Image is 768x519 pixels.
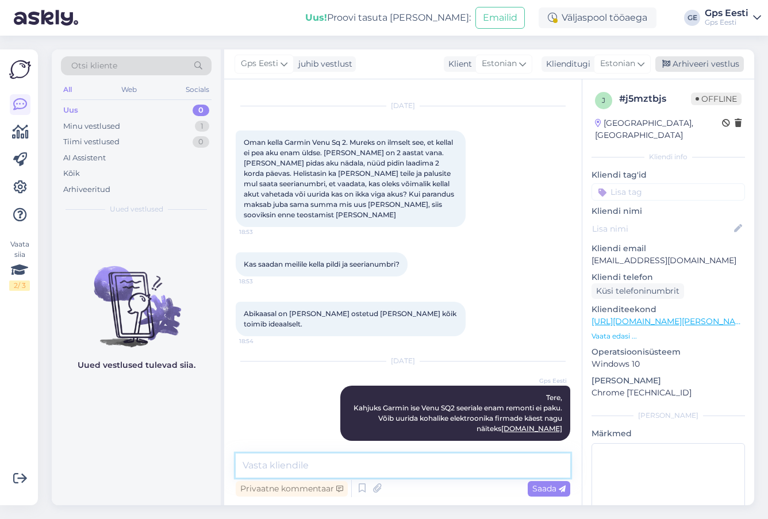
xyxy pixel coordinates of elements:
[482,57,517,70] span: Estonian
[244,309,458,328] span: Abikaasal on [PERSON_NAME] ostetud [PERSON_NAME] kõik toimib ideaalselt.
[684,10,700,26] div: GE
[592,303,745,316] p: Klienditeekond
[193,136,209,148] div: 0
[236,101,570,111] div: [DATE]
[78,359,195,371] p: Uued vestlused tulevad siia.
[592,205,745,217] p: Kliendi nimi
[655,56,744,72] div: Arhiveeri vestlus
[9,239,30,291] div: Vaata siia
[542,58,590,70] div: Klienditugi
[592,387,745,399] p: Chrome [TECHNICAL_ID]
[63,121,120,132] div: Minu vestlused
[63,168,80,179] div: Kõik
[63,152,106,164] div: AI Assistent
[524,441,567,450] span: 9:43
[236,356,570,366] div: [DATE]
[9,280,30,291] div: 2 / 3
[119,82,139,97] div: Web
[592,346,745,358] p: Operatsioonisüsteem
[244,138,456,219] span: Oman kella Garmin Venu Sq 2. Mureks on ilmselt see, et kellal ei pea aku enam üldse. [PERSON_NAME...
[9,59,31,80] img: Askly Logo
[61,82,74,97] div: All
[592,152,745,162] div: Kliendi info
[294,58,352,70] div: juhib vestlust
[705,9,761,27] a: Gps EestiGps Eesti
[592,283,684,299] div: Küsi telefoninumbrit
[691,93,742,105] span: Offline
[52,245,221,349] img: No chats
[705,9,748,18] div: Gps Eesti
[592,183,745,201] input: Lisa tag
[239,228,282,236] span: 18:53
[592,222,732,235] input: Lisa nimi
[110,204,163,214] span: Uued vestlused
[532,483,566,494] span: Saada
[236,481,348,497] div: Privaatne kommentaar
[239,277,282,286] span: 18:53
[592,331,745,341] p: Vaata edasi ...
[501,424,562,433] a: [DOMAIN_NAME]
[705,18,748,27] div: Gps Eesti
[63,184,110,195] div: Arhiveeritud
[592,271,745,283] p: Kliendi telefon
[63,105,78,116] div: Uus
[183,82,212,97] div: Socials
[592,428,745,440] p: Märkmed
[63,136,120,148] div: Tiimi vestlused
[592,316,750,326] a: [URL][DOMAIN_NAME][PERSON_NAME]
[195,121,209,132] div: 1
[595,117,722,141] div: [GEOGRAPHIC_DATA], [GEOGRAPHIC_DATA]
[444,58,472,70] div: Klient
[305,12,327,23] b: Uus!
[592,410,745,421] div: [PERSON_NAME]
[239,337,282,345] span: 18:54
[592,169,745,181] p: Kliendi tag'id
[241,57,278,70] span: Gps Eesti
[244,260,400,268] span: Kas saadan meilile kella pildi ja seerianumbri?
[475,7,525,29] button: Emailid
[592,255,745,267] p: [EMAIL_ADDRESS][DOMAIN_NAME]
[524,376,567,385] span: Gps Eesti
[619,92,691,106] div: # j5mztbjs
[592,243,745,255] p: Kliendi email
[305,11,471,25] div: Proovi tasuta [PERSON_NAME]:
[592,358,745,370] p: Windows 10
[602,96,605,105] span: j
[600,57,635,70] span: Estonian
[539,7,656,28] div: Väljaspool tööaega
[592,375,745,387] p: [PERSON_NAME]
[193,105,209,116] div: 0
[71,60,117,72] span: Otsi kliente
